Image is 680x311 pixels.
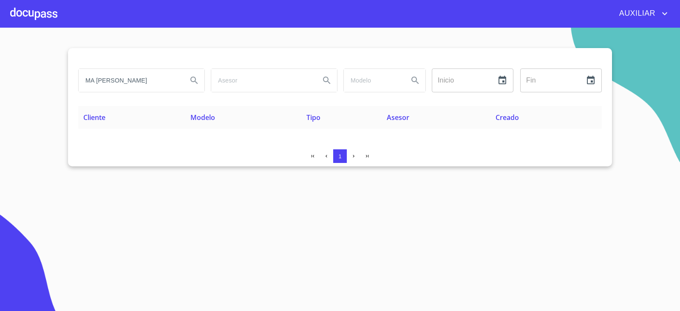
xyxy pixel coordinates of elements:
span: Creado [496,113,519,122]
input: search [344,69,402,92]
span: Asesor [387,113,409,122]
button: Search [317,70,337,91]
input: search [211,69,313,92]
span: Cliente [83,113,105,122]
button: 1 [333,149,347,163]
span: Tipo [306,113,320,122]
button: Search [405,70,425,91]
span: AUXILIAR [613,7,660,20]
input: search [79,69,181,92]
span: Modelo [190,113,215,122]
button: account of current user [613,7,670,20]
button: Search [184,70,204,91]
span: 1 [338,153,341,160]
